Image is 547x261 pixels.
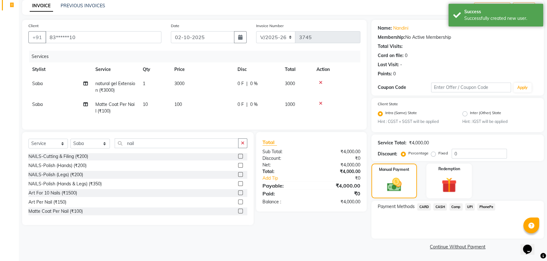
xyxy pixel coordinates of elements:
[378,140,406,146] div: Service Total:
[258,155,311,162] div: Discount:
[311,199,365,205] div: ₹4,000.00
[258,148,311,155] div: Sub Total:
[378,119,453,125] small: Hint : CGST + SGST will be applied
[378,34,538,41] div: No Active Membership
[393,25,408,32] a: Nandini
[28,153,88,160] div: NAILS-Cutting & Filing (₹200)
[477,203,495,211] span: PhonePe
[385,110,417,118] label: Intra (Same) State
[174,81,184,86] span: 3000
[437,176,461,194] img: _gift.svg
[378,151,397,157] div: Discount:
[258,199,311,205] div: Balance :
[405,52,407,59] div: 0
[28,162,87,169] div: NAILS-Polish (Hands) (₹200)
[28,31,46,43] button: +91
[28,199,66,206] div: Art Per Nail (₹150)
[32,81,43,86] span: Saba
[258,190,311,197] div: Paid:
[373,244,543,250] a: Continue Without Payment
[470,110,501,118] label: Inter (Other) State
[433,203,447,211] span: CASH
[171,23,179,29] label: Date
[285,81,295,86] span: 3000
[29,51,365,62] div: Services
[465,203,475,211] span: UPI
[311,148,365,155] div: ₹4,000.00
[115,138,238,148] input: Search or Scan
[393,71,396,77] div: 0
[378,203,415,210] span: Payment Methods
[311,190,365,197] div: ₹0
[400,61,402,68] div: -
[417,203,431,211] span: CARD
[28,23,39,29] label: Client
[28,171,83,178] div: NAILS-Polish (Legs) (₹200)
[258,162,311,168] div: Net:
[378,34,405,41] div: Membership:
[520,236,541,255] iframe: chat widget
[462,119,538,125] small: Hint : IGST will be applied
[311,155,365,162] div: ₹0
[256,23,284,29] label: Invoice Number
[379,167,409,172] label: Manual Payment
[258,168,311,175] div: Total:
[313,62,360,77] th: Action
[45,31,161,43] input: Search by Name/Mobile/Email/Code
[378,71,392,77] div: Points:
[285,101,295,107] span: 1000
[311,168,365,175] div: ₹4,000.00
[143,81,145,86] span: 1
[378,84,431,91] div: Coupon Code
[28,208,83,215] div: Matte Coat Per Nail (₹100)
[258,175,321,182] a: Add Tip
[237,101,244,108] span: 0 F
[262,139,277,146] span: Total
[258,182,311,189] div: Payable:
[513,3,535,12] button: Save
[28,62,92,77] th: Stylist
[311,182,365,189] div: ₹4,000.00
[449,203,463,211] span: Comp
[30,0,53,12] a: INVOICE
[246,101,248,108] span: |
[382,176,406,193] img: _cash.svg
[28,190,77,196] div: Art For 10 Nails (₹1500)
[320,175,365,182] div: ₹0
[408,150,429,156] label: Percentage
[474,3,510,12] button: Create New
[438,150,448,156] label: Fixed
[378,52,404,59] div: Card on file:
[250,80,258,87] span: 0 %
[32,101,43,107] span: Saba
[464,15,538,22] div: Successfully created new user.
[409,140,429,146] div: ₹4,000.00
[234,62,281,77] th: Disc
[281,62,313,77] th: Total
[311,162,365,168] div: ₹4,000.00
[61,3,105,9] a: PREVIOUS INVOICES
[378,25,392,32] div: Name:
[95,81,135,93] span: natural gel Extension (₹3000)
[438,166,460,172] label: Redemption
[378,61,399,68] div: Last Visit:
[246,80,248,87] span: |
[250,101,258,108] span: 0 %
[28,181,102,187] div: NAILS-Polish (Hands & Legs) (₹350)
[92,62,139,77] th: Service
[464,9,538,15] div: Success
[174,101,182,107] span: 100
[514,83,532,92] button: Apply
[378,43,403,50] div: Total Visits:
[95,101,135,114] span: Matte Coat Per Nail (₹100)
[171,62,234,77] th: Price
[143,101,148,107] span: 10
[378,101,398,107] label: Client State
[139,62,171,77] th: Qty
[237,80,244,87] span: 0 F
[431,83,511,92] input: Enter Offer / Coupon Code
